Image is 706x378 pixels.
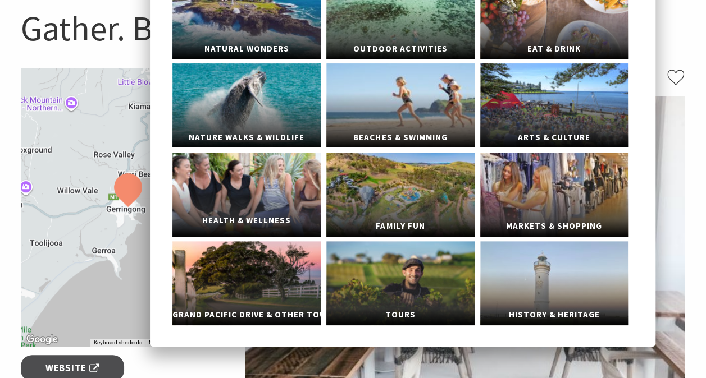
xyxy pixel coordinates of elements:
[480,39,628,59] span: Eat & Drink
[93,339,142,347] button: Keyboard shortcuts
[326,216,475,237] span: Family Fun
[172,39,321,59] span: Natural Wonders
[326,39,475,59] span: Outdoor Activities
[172,127,321,148] span: Nature Walks & Wildlife
[480,305,628,325] span: History & Heritage
[24,332,61,347] img: Google
[172,305,321,325] span: Grand Pacific Drive & Other Touring
[326,127,475,148] span: Beaches & Swimming
[172,210,321,231] span: Health & Wellness
[21,6,686,51] h1: Gather. By the Hill
[24,332,61,347] a: Open this area in Google Maps (opens a new window)
[480,127,628,148] span: Arts & Culture
[45,361,99,376] span: Website
[480,216,628,237] span: Markets & Shopping
[148,339,209,345] span: Map data ©2025 Google
[326,305,475,325] span: Tours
